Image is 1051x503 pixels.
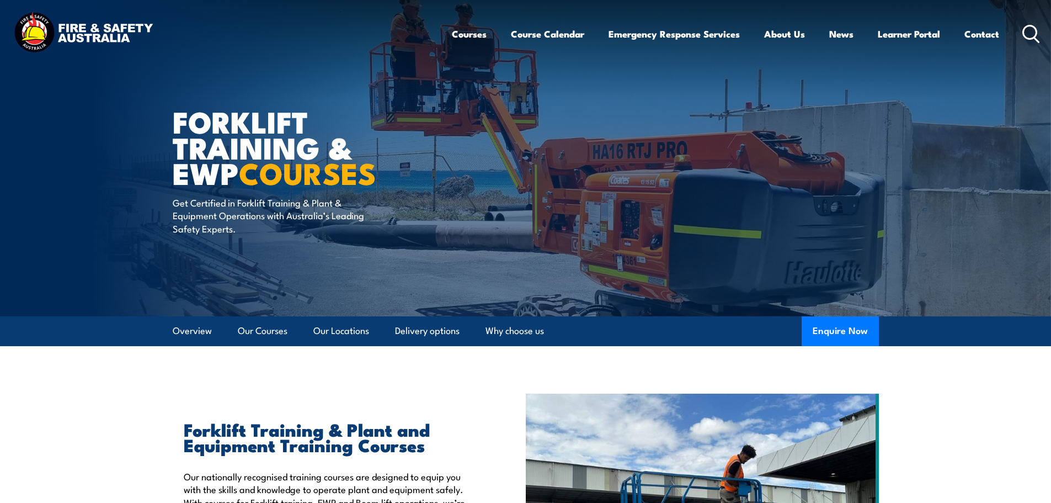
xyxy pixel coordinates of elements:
strong: COURSES [239,149,376,195]
a: Our Locations [313,316,369,346]
a: About Us [764,19,805,49]
h1: Forklift Training & EWP [173,108,445,186]
a: Emergency Response Services [609,19,740,49]
a: Overview [173,316,212,346]
a: Contact [964,19,999,49]
a: Why choose us [486,316,544,346]
a: Course Calendar [511,19,584,49]
p: Get Certified in Forklift Training & Plant & Equipment Operations with Australia’s Leading Safety... [173,196,374,235]
a: Delivery options [395,316,460,346]
a: Our Courses [238,316,287,346]
a: News [829,19,853,49]
a: Learner Portal [878,19,940,49]
h2: Forklift Training & Plant and Equipment Training Courses [184,421,475,452]
a: Courses [452,19,487,49]
button: Enquire Now [802,316,879,346]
